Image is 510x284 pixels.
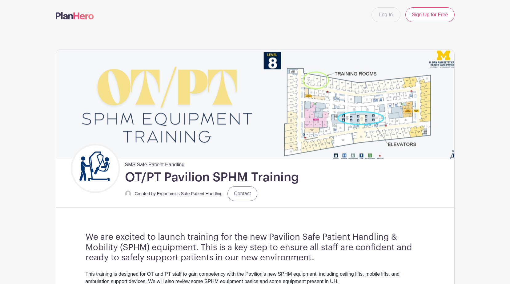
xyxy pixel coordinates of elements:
[405,7,454,22] a: Sign Up for Free
[56,49,454,159] img: event_banner_9671.png
[56,12,94,19] img: logo-507f7623f17ff9eddc593b1ce0a138ce2505c220e1c5a4e2b4648c50719b7d32.svg
[86,232,425,263] h3: We are excited to launch training for the new Pavilion Safe Patient Handling & Mobility (SPHM) eq...
[227,186,257,201] a: Contact
[135,191,223,196] small: Created by Ergonomics Safe Patient Handling
[72,145,118,191] img: Untitled%20design.png
[125,159,185,168] span: SMS Safe Patient Handling
[125,191,131,197] img: default-ce2991bfa6775e67f084385cd625a349d9dcbb7a52a09fb2fda1e96e2d18dcdb.png
[125,170,299,185] h1: OT/PT Pavilion SPHM Training
[371,7,400,22] a: Log In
